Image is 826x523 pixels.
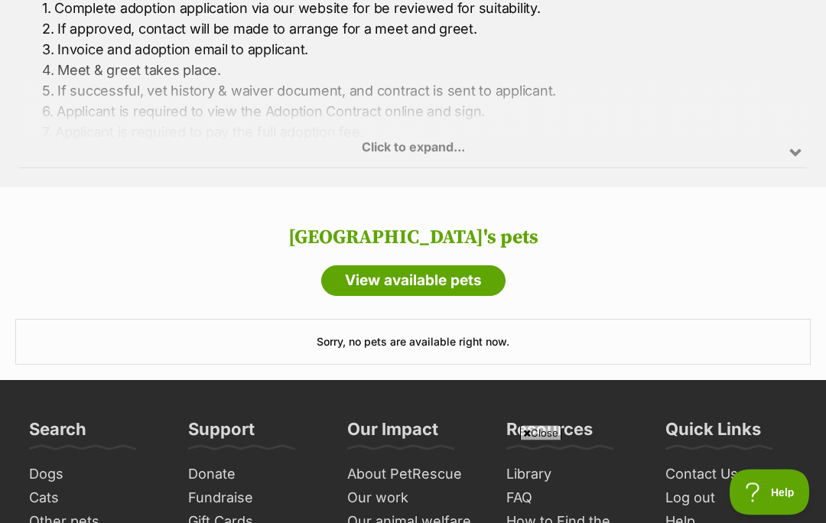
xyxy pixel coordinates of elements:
h3: Our Impact [347,419,438,450]
iframe: Advertisement [42,447,784,515]
h3: Resources [506,419,593,450]
a: View available pets [321,266,506,297]
h2: [GEOGRAPHIC_DATA]'s pets [15,227,811,250]
a: Dogs [23,463,167,487]
h3: Support [188,419,255,450]
iframe: Help Scout Beacon - Open [730,469,811,515]
div: Click to expand... [19,49,807,168]
span: Close [520,425,561,440]
h3: Quick Links [665,419,761,450]
h3: Search [29,419,86,450]
a: Cats [23,487,167,511]
h3: Sorry, no pets are available right now. [15,320,811,365]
